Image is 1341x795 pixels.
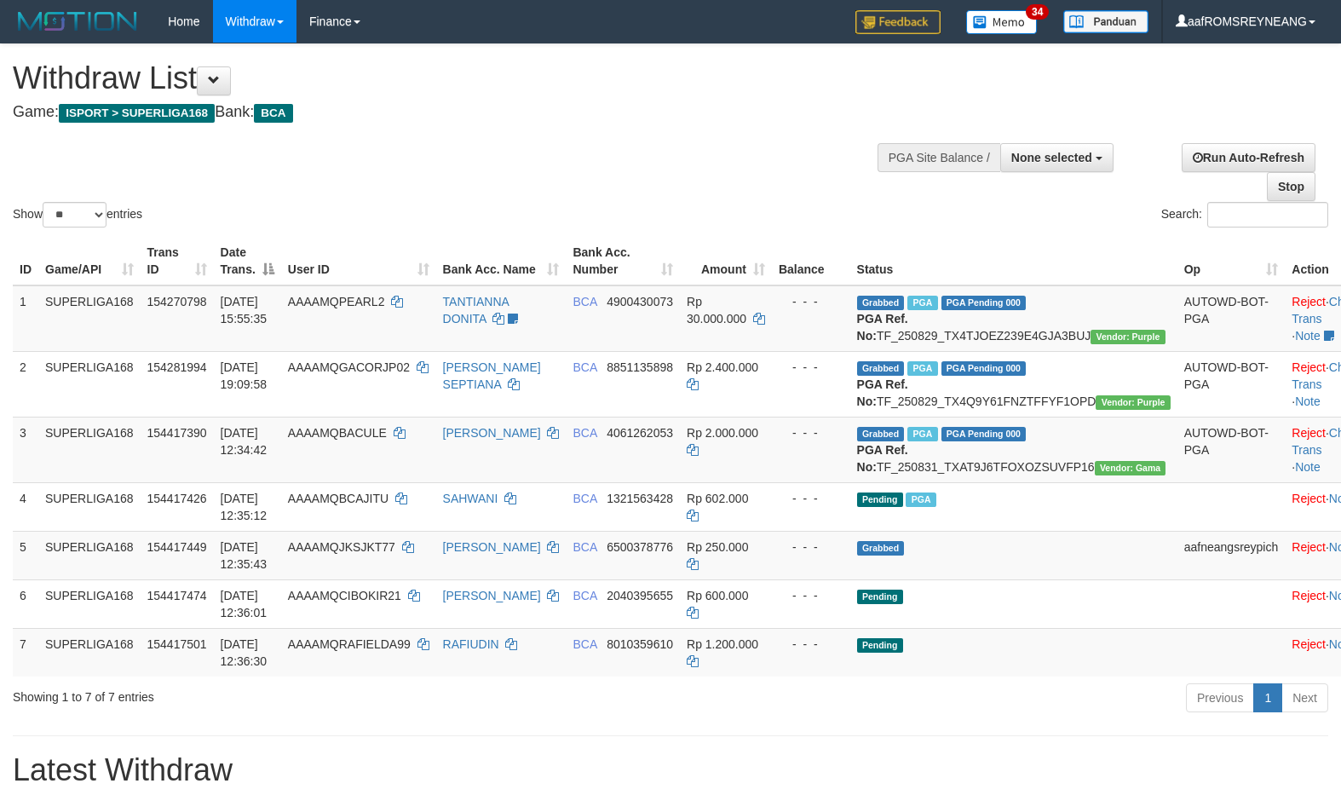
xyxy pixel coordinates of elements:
[607,360,673,374] span: Copy 8851135898 to clipboard
[38,285,141,352] td: SUPERLIGA168
[1253,683,1282,712] a: 1
[850,237,1177,285] th: Status
[214,237,281,285] th: Date Trans.: activate to sort column descending
[607,540,673,554] span: Copy 6500378776 to clipboard
[607,589,673,602] span: Copy 2040395655 to clipboard
[1177,417,1286,482] td: AUTOWD-BOT-PGA
[1177,351,1286,417] td: AUTOWD-BOT-PGA
[907,427,937,441] span: Marked by aafsoycanthlai
[221,295,268,325] span: [DATE] 15:55:35
[857,361,905,376] span: Grabbed
[147,426,207,440] span: 154417390
[779,293,843,310] div: - - -
[607,492,673,505] span: Copy 1321563428 to clipboard
[687,637,758,651] span: Rp 1.200.000
[941,427,1027,441] span: PGA Pending
[779,359,843,376] div: - - -
[221,589,268,619] span: [DATE] 12:36:01
[288,540,395,554] span: AAAAMQJKSJKT77
[1292,589,1326,602] a: Reject
[857,541,905,556] span: Grabbed
[941,361,1027,376] span: PGA Pending
[573,426,596,440] span: BCA
[281,237,436,285] th: User ID: activate to sort column ascending
[13,104,877,121] h4: Game: Bank:
[38,351,141,417] td: SUPERLIGA168
[966,10,1038,34] img: Button%20Memo.svg
[857,443,908,474] b: PGA Ref. No:
[687,492,748,505] span: Rp 602.000
[443,426,541,440] a: [PERSON_NAME]
[850,351,1177,417] td: TF_250829_TX4Q9Y61FNZTFFYF1OPD
[443,540,541,554] a: [PERSON_NAME]
[779,539,843,556] div: - - -
[607,295,673,308] span: Copy 4900430073 to clipboard
[221,360,268,391] span: [DATE] 19:09:58
[1295,395,1321,408] a: Note
[850,417,1177,482] td: TF_250831_TXAT9J6TFOXOZSUVFP16
[436,237,567,285] th: Bank Acc. Name: activate to sort column ascending
[147,589,207,602] span: 154417474
[288,637,411,651] span: AAAAMQRAFIELDA99
[1295,460,1321,474] a: Note
[687,295,746,325] span: Rp 30.000.000
[13,9,142,34] img: MOTION_logo.png
[779,587,843,604] div: - - -
[1267,172,1315,201] a: Stop
[857,590,903,604] span: Pending
[1091,330,1165,344] span: Vendor URL: https://trx4.1velocity.biz
[573,637,596,651] span: BCA
[13,61,877,95] h1: Withdraw List
[38,579,141,628] td: SUPERLIGA168
[1161,202,1328,228] label: Search:
[772,237,850,285] th: Balance
[687,426,758,440] span: Rp 2.000.000
[141,237,214,285] th: Trans ID: activate to sort column ascending
[779,424,843,441] div: - - -
[1177,531,1286,579] td: aafneangsreypich
[1182,143,1315,172] a: Run Auto-Refresh
[687,589,748,602] span: Rp 600.000
[573,540,596,554] span: BCA
[147,492,207,505] span: 154417426
[147,295,207,308] span: 154270798
[687,540,748,554] span: Rp 250.000
[288,426,387,440] span: AAAAMQBACULE
[857,296,905,310] span: Grabbed
[13,351,38,417] td: 2
[1207,202,1328,228] input: Search:
[1186,683,1254,712] a: Previous
[1292,637,1326,651] a: Reject
[1063,10,1148,33] img: panduan.png
[147,540,207,554] span: 154417449
[1292,295,1326,308] a: Reject
[607,426,673,440] span: Copy 4061262053 to clipboard
[288,360,410,374] span: AAAAMQGACORJP02
[254,104,292,123] span: BCA
[850,285,1177,352] td: TF_250829_TX4TJOEZ239E4GJA3BUJ
[1177,237,1286,285] th: Op: activate to sort column ascending
[443,637,499,651] a: RAFIUDIN
[221,637,268,668] span: [DATE] 12:36:30
[1281,683,1328,712] a: Next
[1000,143,1114,172] button: None selected
[13,531,38,579] td: 5
[13,202,142,228] label: Show entries
[857,312,908,343] b: PGA Ref. No:
[857,377,908,408] b: PGA Ref. No:
[147,360,207,374] span: 154281994
[1292,540,1326,554] a: Reject
[13,682,546,706] div: Showing 1 to 7 of 7 entries
[13,753,1328,787] h1: Latest Withdraw
[38,628,141,677] td: SUPERLIGA168
[221,540,268,571] span: [DATE] 12:35:43
[288,492,388,505] span: AAAAMQBCAJITU
[13,628,38,677] td: 7
[779,490,843,507] div: - - -
[906,493,935,507] span: Marked by aafsoycanthlai
[443,295,509,325] a: TANTIANNA DONITA
[221,426,268,457] span: [DATE] 12:34:42
[1095,461,1166,475] span: Vendor URL: https://trx31.1velocity.biz
[13,417,38,482] td: 3
[13,482,38,531] td: 4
